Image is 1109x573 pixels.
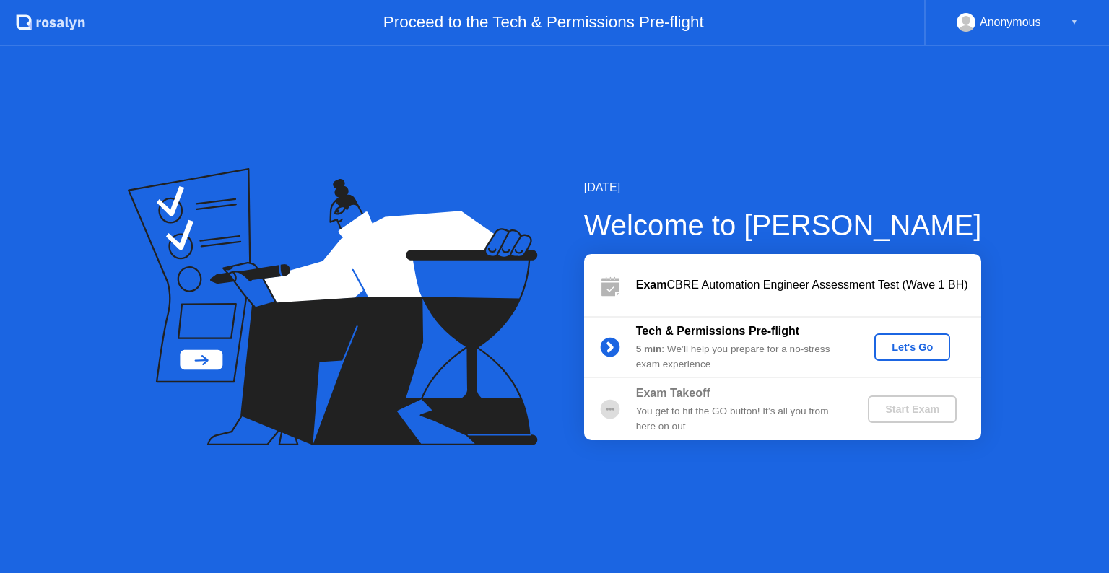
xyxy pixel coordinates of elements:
b: Exam [636,279,667,291]
div: You get to hit the GO button! It’s all you from here on out [636,404,844,434]
div: Anonymous [980,13,1041,32]
div: CBRE Automation Engineer Assessment Test (Wave 1 BH) [636,276,981,294]
button: Start Exam [868,395,957,423]
b: Tech & Permissions Pre-flight [636,325,799,337]
div: ▼ [1071,13,1078,32]
div: Let's Go [880,341,944,353]
div: [DATE] [584,179,982,196]
button: Let's Go [874,333,950,361]
div: : We’ll help you prepare for a no-stress exam experience [636,342,844,372]
b: Exam Takeoff [636,387,710,399]
div: Start Exam [874,403,951,415]
div: Welcome to [PERSON_NAME] [584,204,982,247]
b: 5 min [636,344,662,354]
